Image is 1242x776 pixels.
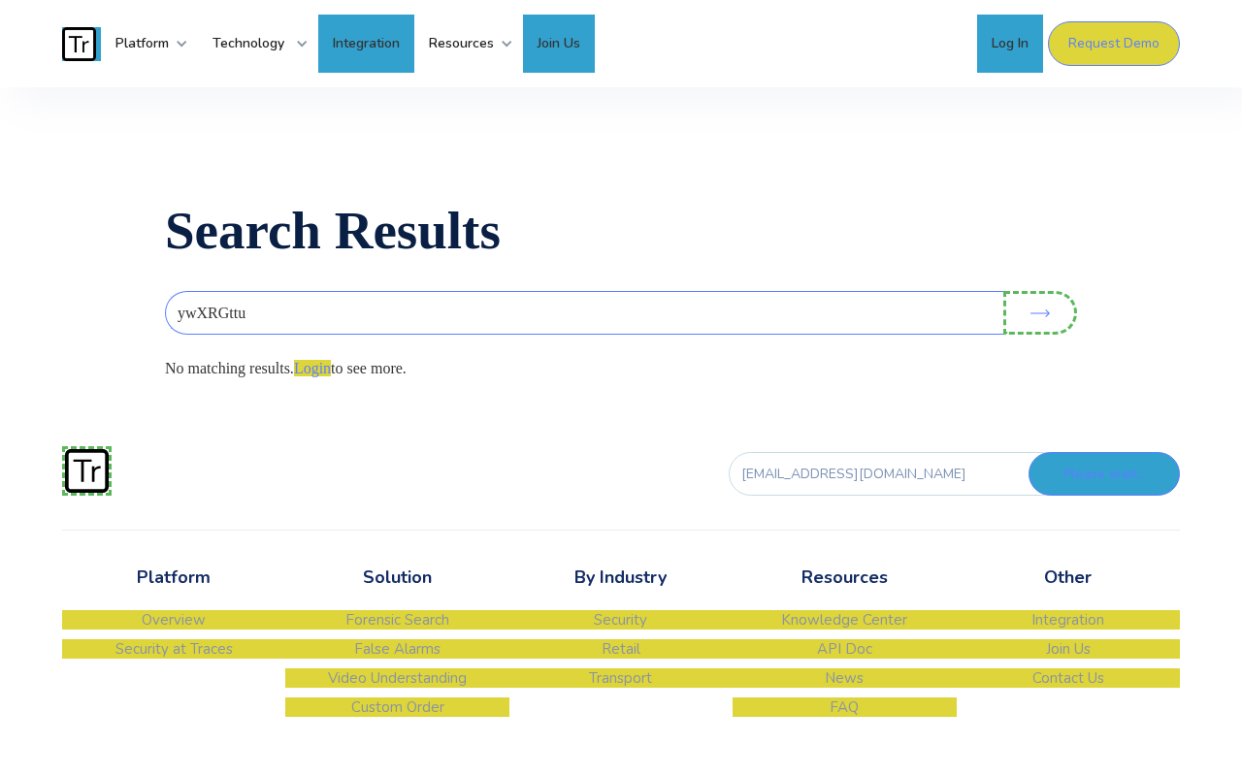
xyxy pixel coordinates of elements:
a: Integration [957,610,1180,630]
img: Traces Logo [65,449,109,493]
img: Traces Logo [62,27,96,61]
a: News [733,668,956,688]
a: Knowledge Center [733,610,956,630]
a: Log In [977,15,1043,73]
form: FORM-EMAIL-FOOTER [695,452,1180,496]
input: Please wait... [1029,452,1180,496]
p: Resources [733,565,956,591]
strong: Resources [429,34,494,52]
a: Security at Traces [62,639,285,659]
div: Technology [198,15,309,73]
a: Overview [62,610,285,630]
p: Other [957,565,1180,591]
h1: Search results [165,204,1077,257]
a: Integration [318,15,414,73]
p: Solution [285,565,508,591]
a: home [62,27,101,61]
a: Join Us [523,15,595,73]
a: FAQ [733,697,956,717]
a: Video Understanding [285,668,508,688]
a: Request Demo [1048,21,1180,66]
p: By Industry [509,565,733,591]
input: Enter email address [729,452,1062,496]
a: Contact Us [957,668,1180,688]
div: Resources [414,15,513,73]
a: Transport [509,668,733,688]
a: False Alarms [285,639,508,659]
a: API Doc [733,639,956,659]
a: Login [294,360,331,376]
a: Retail [509,639,733,659]
strong: Platform [115,34,169,52]
input: I want to find… [165,291,1003,335]
strong: Technology [212,34,284,52]
input: Search [1003,291,1077,335]
a: Custom Order [285,697,508,717]
div: Platform [101,15,188,73]
a: Security [509,610,733,630]
a: Forensic Search [285,610,508,630]
a: Join Us [957,639,1180,659]
div: No matching results. to see more. [165,359,1077,378]
p: Platform [62,565,285,591]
